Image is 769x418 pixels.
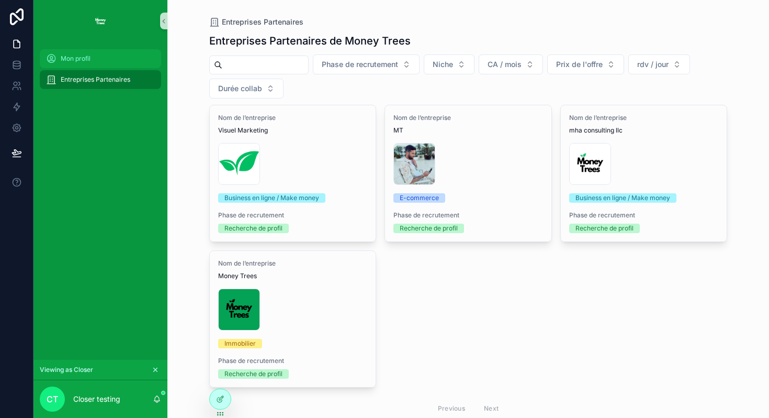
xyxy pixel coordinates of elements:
span: Mon profil [61,54,91,63]
div: E-commerce [400,193,439,203]
a: Nom de l’entrepriseMTE-commercePhase de recrutementRecherche de profil [384,105,552,242]
span: Phase de recrutement [393,211,543,219]
h1: Entreprises Partenaires de Money Trees [209,34,411,48]
a: Entreprises Partenaires [209,17,303,27]
img: App logo [92,13,109,29]
div: Immobilier [224,339,256,348]
span: Entreprises Partenaires [61,75,130,84]
span: MT [393,126,543,135]
a: Nom de l’entreprisemha consulting llcBusiness en ligne / Make moneyPhase de recrutementRecherche ... [560,105,728,242]
div: Business en ligne / Make money [575,193,670,203]
span: mha consulting llc [569,126,719,135]
button: Select Button [209,79,284,98]
button: Select Button [547,54,624,74]
span: rdv / jour [637,59,669,70]
span: Money Trees [218,272,368,280]
span: Phase de recrutement [218,211,368,219]
span: Viewing as Closer [40,366,93,374]
span: Visuel Marketing [218,126,368,135]
a: Mon profil [40,49,161,68]
span: Ct [47,393,58,405]
span: Nom de l’entreprise [218,259,368,268]
button: Select Button [628,54,690,74]
span: Nom de l’entreprise [569,114,719,122]
div: scrollable content [33,42,167,103]
a: Nom de l’entrepriseMoney TreesImmobilierPhase de recrutementRecherche de profil [209,250,377,388]
span: Prix de l'offre [556,59,603,70]
span: Durée collab [218,83,262,94]
span: Phase de recrutement [569,211,719,219]
button: Select Button [313,54,420,74]
button: Select Button [424,54,474,74]
span: Niche [433,59,453,70]
span: Phase de recrutement [218,357,368,365]
a: Entreprises Partenaires [40,70,161,89]
span: CA / mois [488,59,522,70]
p: Closer testing [73,394,120,404]
span: Nom de l’entreprise [218,114,368,122]
div: Recherche de profil [224,369,282,379]
button: Select Button [479,54,543,74]
div: Recherche de profil [224,224,282,233]
a: Nom de l’entrepriseVisuel MarketingBusiness en ligne / Make moneyPhase de recrutementRecherche de... [209,105,377,242]
span: Nom de l’entreprise [393,114,543,122]
span: Entreprises Partenaires [222,17,303,27]
div: Recherche de profil [400,224,458,233]
span: Phase de recrutement [322,59,398,70]
div: Recherche de profil [575,224,634,233]
div: Business en ligne / Make money [224,193,319,203]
